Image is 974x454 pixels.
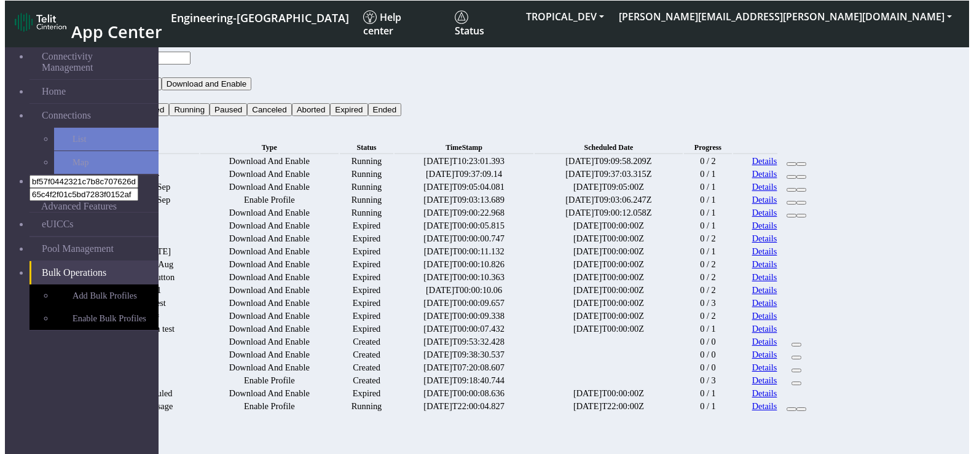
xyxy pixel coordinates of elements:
td: [DATE]T00:00:10.826 [395,259,533,270]
td: [DATE]T09:53:32.428 [395,336,533,348]
a: Details [752,259,777,270]
a: Status [450,6,519,42]
a: Enable Bulk Profiles [54,307,159,330]
td: [DATE]T09:09:58.209Z [535,155,683,167]
td: [DATE]T00:00:00Z [535,297,683,309]
a: Details [752,324,777,334]
td: 0 / 2 [684,155,732,167]
td: [DATE]T00:00:00Z [535,284,683,296]
td: Created [340,336,393,348]
td: 0 / 0 [684,336,732,348]
td: Download And Enable [200,349,339,361]
td: 0 / 2 [684,272,732,283]
td: Running [340,168,393,180]
a: Details [752,246,777,257]
td: Download And Enable [200,310,339,322]
td: [DATE]T00:00:00Z [535,272,683,283]
td: Running [340,207,393,219]
td: 0 / 1 [684,207,732,219]
td: Download And Enable [200,272,339,283]
div: Bulk Operations [82,129,815,140]
td: [DATE]T00:00:00Z [535,388,683,399]
td: 0 / 1 [684,168,732,180]
td: Download And Enable [200,220,339,232]
a: Details [752,401,777,412]
td: Expired [340,388,393,399]
td: [DATE]T00:00:10.363 [395,272,533,283]
button: Download and Enable [162,77,251,90]
td: Running [340,181,393,193]
td: 0 / 1 [684,246,732,257]
td: Running [340,155,393,167]
a: Map [54,151,159,174]
a: Details [752,285,777,295]
td: 0 / 1 [684,220,732,232]
a: App Center [15,9,160,39]
span: Engineering-[GEOGRAPHIC_DATA] [171,10,349,25]
a: Home [29,80,159,103]
td: [DATE]T09:03:06.247Z [535,194,683,206]
button: [PERSON_NAME][EMAIL_ADDRESS][PERSON_NAME][DOMAIN_NAME] [611,6,959,28]
td: 0 / 1 [684,401,732,412]
td: [DATE]T22:00:04.827 [395,401,533,412]
span: Map [73,157,88,168]
span: App Center [71,20,162,43]
td: Expired [340,246,393,257]
td: [DATE]T00:00:00Z [535,233,683,245]
a: Details [752,337,777,347]
td: Expired [340,297,393,309]
td: [DATE]T09:18:40.744 [395,375,533,386]
td: Download And Enable [200,155,339,167]
td: [DATE]T09:37:03.315Z [535,168,683,180]
td: [DATE]T00:00:08.636 [395,388,533,399]
td: Download And Enable [200,388,339,399]
td: Created [340,349,393,361]
td: [DATE]T10:23:01.393 [395,155,533,167]
a: Pool Management [29,237,159,260]
td: [DATE]T00:00:00Z [535,246,683,257]
td: 0 / 2 [684,310,732,322]
a: Details [752,195,777,205]
span: Status [357,143,377,152]
span: List [73,134,86,144]
td: [DATE]T07:20:08.607 [395,362,533,374]
td: Expired [340,272,393,283]
span: Help center [363,10,401,37]
td: [DATE]T00:00:00.747 [395,233,533,245]
a: Details [752,156,777,166]
td: Enable Profile [200,375,339,386]
td: 0 / 2 [684,259,732,270]
td: Expired [340,284,393,296]
a: Your current platform instance [170,6,348,28]
a: Details [752,182,777,192]
td: Download And Enable [200,323,339,335]
td: [DATE]T22:00:00Z [535,401,683,412]
td: [DATE]T00:00:00Z [535,310,683,322]
td: Download And Enable [200,284,339,296]
td: 0 / 1 [684,323,732,335]
button: Expired [330,103,367,116]
td: Created [340,362,393,374]
td: Download And Enable [200,181,339,193]
button: Canceled [247,103,291,116]
td: [DATE]T09:00:12.058Z [535,207,683,219]
a: Details [752,208,777,218]
span: TimeStamp [446,143,482,152]
td: Expired [340,220,393,232]
td: Running [340,401,393,412]
td: Download And Enable [200,336,339,348]
td: 0 / 3 [684,297,732,309]
img: status.svg [455,10,468,24]
a: Help center [358,6,450,42]
img: logo-telit-cinterion-gw-new.png [15,12,66,32]
td: [DATE]T09:03:13.689 [395,194,533,206]
td: [DATE]T09:05:04.081 [395,181,533,193]
td: [DATE]T09:38:30.537 [395,349,533,361]
td: [DATE]T00:00:05.815 [395,220,533,232]
button: Running [169,103,210,116]
td: [DATE]T00:00:09.657 [395,297,533,309]
td: Download And Enable [200,233,339,245]
td: Download And Enable [200,246,339,257]
td: 0 / 0 [684,349,732,361]
a: Details [752,311,777,321]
